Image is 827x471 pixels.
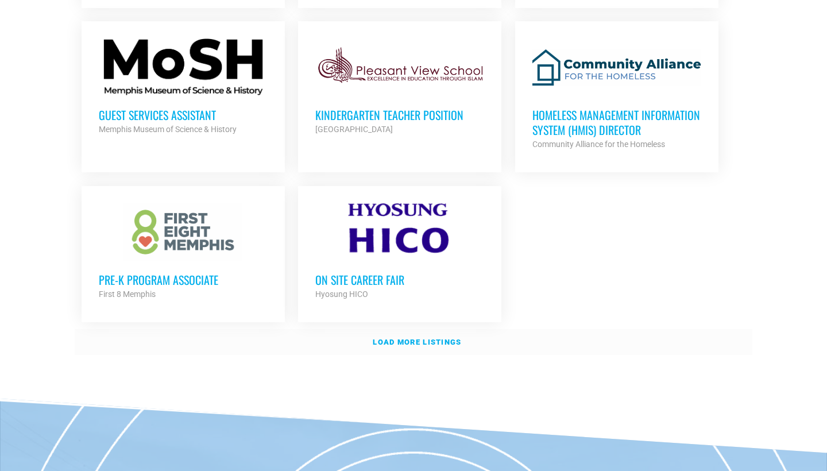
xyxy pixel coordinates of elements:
a: Guest Services Assistant Memphis Museum of Science & History [82,21,285,153]
a: Pre-K Program Associate First 8 Memphis [82,186,285,318]
h3: On Site Career Fair [315,272,484,287]
a: Kindergarten Teacher Position [GEOGRAPHIC_DATA] [298,21,501,153]
a: Load more listings [75,329,752,356]
strong: Community Alliance for the Homeless [532,140,665,149]
strong: Hyosung HICO [315,289,368,299]
h3: Homeless Management Information System (HMIS) Director [532,107,701,137]
strong: Load more listings [373,338,461,346]
a: On Site Career Fair Hyosung HICO [298,186,501,318]
a: Homeless Management Information System (HMIS) Director Community Alliance for the Homeless [515,21,718,168]
h3: Pre-K Program Associate [99,272,268,287]
strong: Memphis Museum of Science & History [99,125,237,134]
strong: [GEOGRAPHIC_DATA] [315,125,393,134]
h3: Kindergarten Teacher Position [315,107,484,122]
h3: Guest Services Assistant [99,107,268,122]
strong: First 8 Memphis [99,289,156,299]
